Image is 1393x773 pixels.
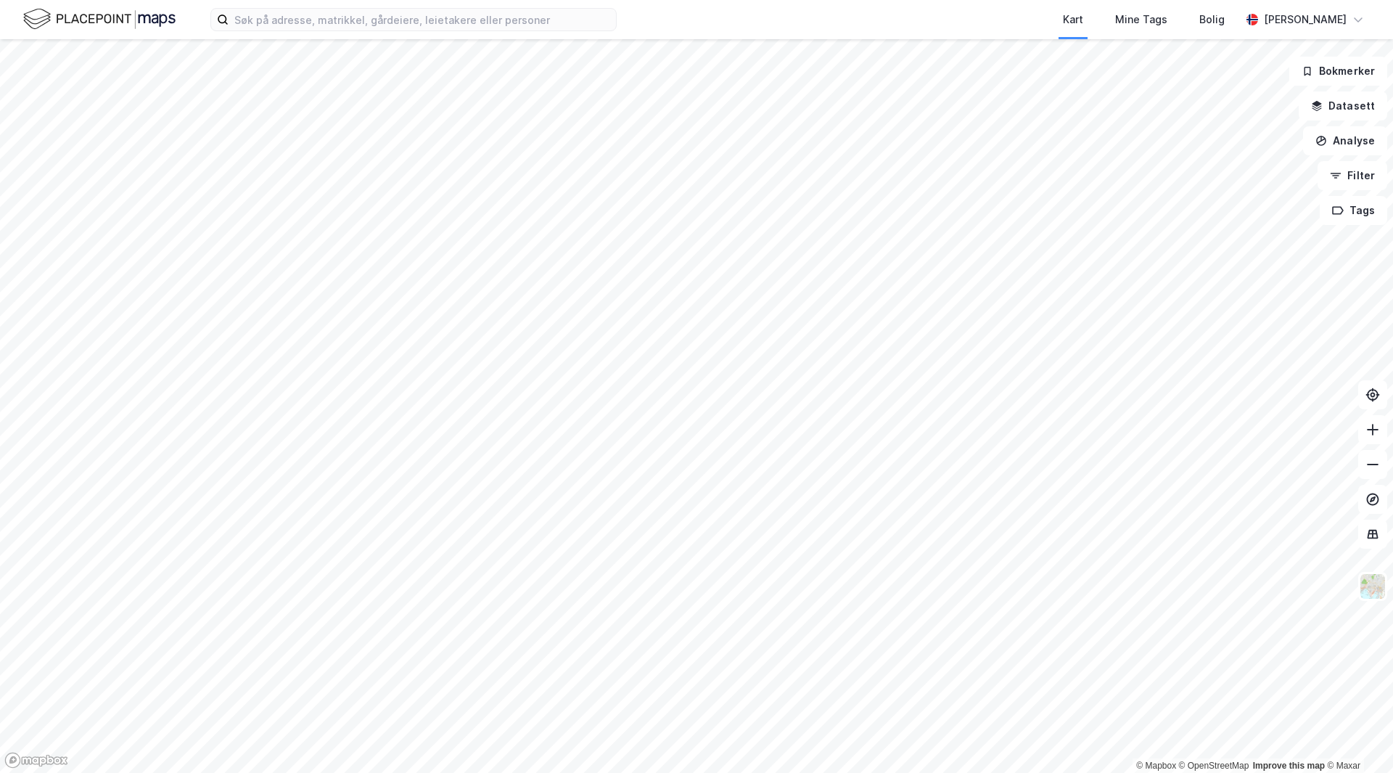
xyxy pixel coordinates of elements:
[4,752,68,769] a: Mapbox homepage
[1199,11,1225,28] div: Bolig
[1253,761,1325,771] a: Improve this map
[1320,196,1387,225] button: Tags
[1299,91,1387,120] button: Datasett
[1179,761,1249,771] a: OpenStreetMap
[1289,57,1387,86] button: Bokmerker
[229,9,616,30] input: Søk på adresse, matrikkel, gårdeiere, leietakere eller personer
[1264,11,1347,28] div: [PERSON_NAME]
[1359,573,1386,600] img: Z
[1136,761,1176,771] a: Mapbox
[1063,11,1083,28] div: Kart
[1320,703,1393,773] iframe: Chat Widget
[1303,126,1387,155] button: Analyse
[1115,11,1167,28] div: Mine Tags
[1318,161,1387,190] button: Filter
[23,7,176,32] img: logo.f888ab2527a4732fd821a326f86c7f29.svg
